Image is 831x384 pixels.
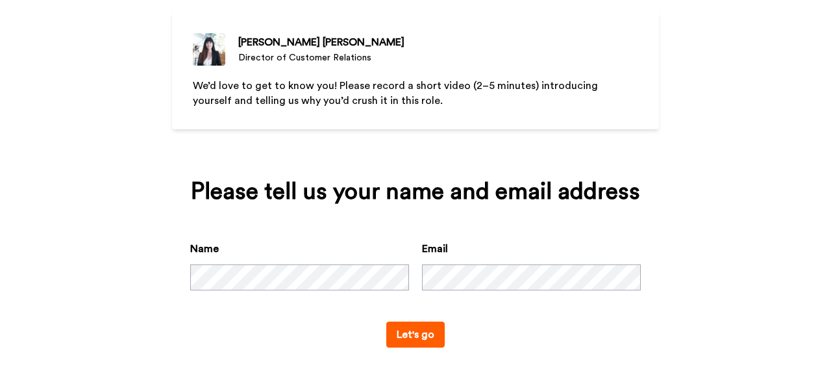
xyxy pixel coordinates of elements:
[193,81,601,106] span: We’d love to get to know you! Please record a short video (2–5 minutes) introducing yourself and ...
[193,33,225,66] img: Director of Customer Relations
[190,179,641,205] div: Please tell us your name and email address
[238,34,404,50] div: [PERSON_NAME] [PERSON_NAME]
[386,322,445,348] button: Let's go
[238,51,404,64] div: Director of Customer Relations
[422,241,448,257] label: Email
[190,241,219,257] label: Name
